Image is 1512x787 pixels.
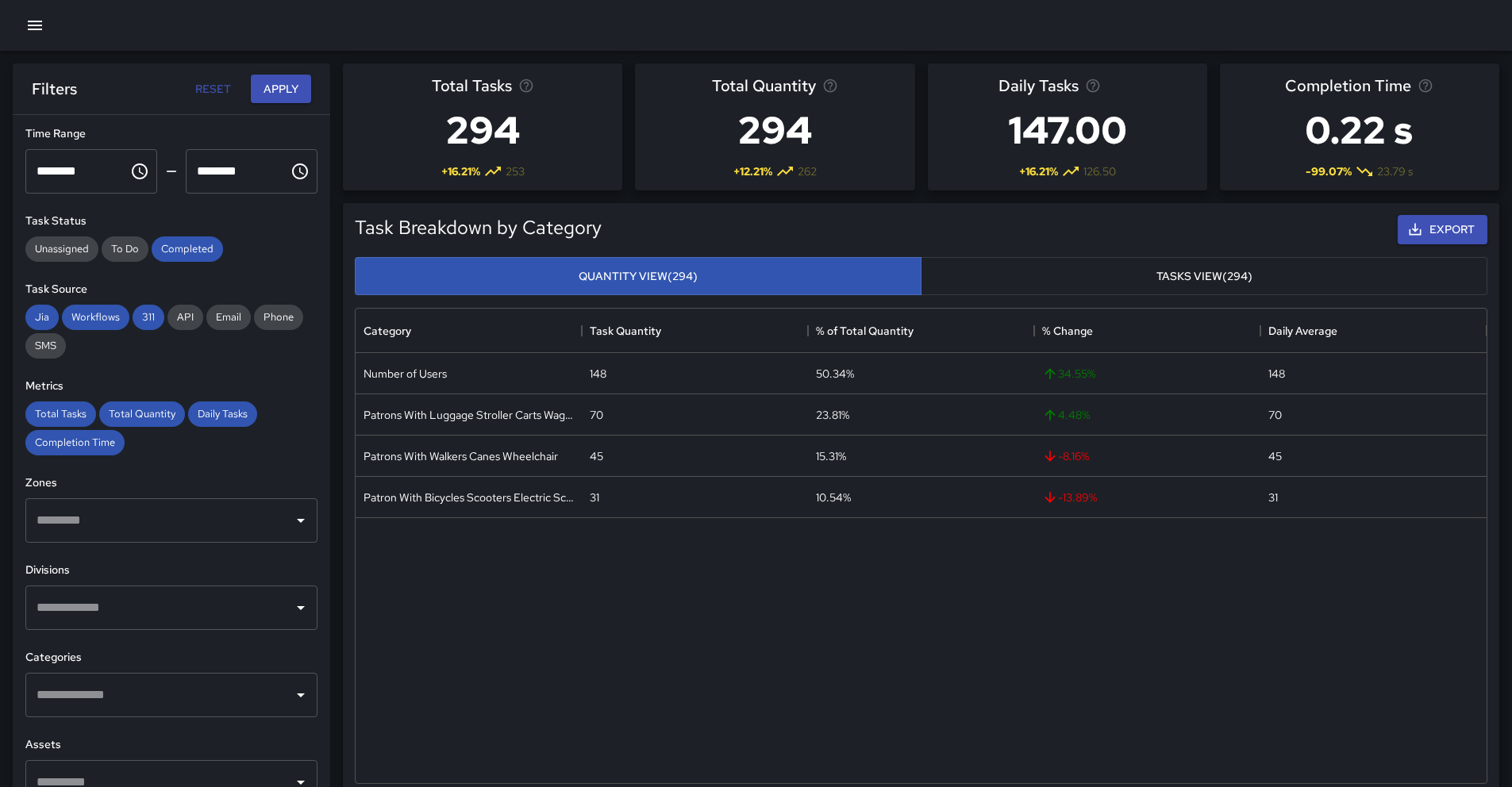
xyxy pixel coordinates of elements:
span: API [167,310,203,324]
span: Daily Tasks [998,73,1079,98]
div: Daily Tasks [188,401,257,427]
h5: Task Breakdown by Category [355,215,602,240]
div: Daily Average [1260,309,1487,353]
h6: Divisions [25,562,317,579]
div: 23.81% [816,407,849,423]
div: 70 [1268,407,1282,423]
div: 70 [590,407,603,423]
div: Completion Time [25,430,125,455]
div: Daily Average [1268,309,1337,353]
h3: 294 [712,98,838,162]
div: Jia [25,305,59,330]
div: Total Tasks [25,401,96,427]
h6: Filters [32,76,77,102]
span: -8.16 % [1042,448,1089,464]
div: API [167,305,203,330]
button: Quantity View(294) [355,257,921,296]
div: Task Quantity [590,309,661,353]
span: Completion Time [1285,73,1411,98]
span: Email [206,310,251,324]
h6: Assets [25,736,317,754]
span: 262 [798,163,817,179]
span: 311 [133,310,164,324]
div: 148 [590,366,606,382]
span: + 16.21 % [1019,163,1058,179]
div: Workflows [62,305,129,330]
h3: 147.00 [998,98,1137,162]
span: Total Quantity [99,407,185,420]
div: Email [206,305,251,330]
div: Patrons With Luggage Stroller Carts Wagons [364,407,574,423]
button: Choose time, selected time is 12:00 AM [124,155,156,187]
span: Phone [254,310,303,324]
svg: Average time taken to complete tasks in the selected period, compared to the previous period. [1418,78,1433,94]
h3: 0.22 s [1285,98,1433,162]
h6: Task Status [25,213,317,230]
div: Total Quantity [99,401,185,427]
div: Unassigned [25,236,98,262]
div: % Change [1042,309,1093,353]
div: 311 [133,305,164,330]
span: 126.50 [1083,163,1116,179]
div: Category [364,309,411,353]
div: Phone [254,305,303,330]
h6: Metrics [25,378,317,395]
div: 10.54% [816,489,851,505]
span: Completed [152,242,223,255]
div: 31 [1268,489,1278,505]
button: Open [290,597,312,619]
span: 23.79 s [1377,163,1413,179]
span: Daily Tasks [188,407,257,420]
div: To Do [102,236,148,262]
h6: Time Range [25,125,317,143]
button: Open [290,509,312,532]
button: Choose time, selected time is 11:59 PM [284,155,316,187]
button: Open [290,684,312,706]
span: Total Quantity [712,73,816,98]
div: 45 [1268,448,1282,464]
div: Task Quantity [582,309,808,353]
button: Tasks View(294) [921,257,1487,296]
button: Export [1398,215,1487,244]
h6: Categories [25,649,317,666]
span: 253 [506,163,525,179]
button: Apply [251,75,311,104]
span: Unassigned [25,242,98,255]
span: Jia [25,310,59,324]
span: -99.07 % [1306,163,1352,179]
svg: Total number of tasks in the selected period, compared to the previous period. [518,78,534,94]
div: SMS [25,333,66,359]
span: + 12.21 % [733,163,772,179]
div: Completed [152,236,223,262]
span: Total Tasks [432,73,512,98]
span: SMS [25,339,66,352]
span: 4.48 % [1042,407,1090,423]
svg: Average number of tasks per day in the selected period, compared to the previous period. [1085,78,1101,94]
div: % of Total Quantity [808,309,1034,353]
div: 45 [590,448,603,464]
div: 31 [590,489,599,505]
div: Number of Users [364,366,447,382]
button: Reset [187,75,238,104]
div: Patron With Bicycles Scooters Electric Scooters [364,489,574,505]
h6: Task Source [25,281,317,298]
div: % of Total Quantity [816,309,914,353]
h3: 294 [432,98,534,162]
span: -13.89 % [1042,489,1097,505]
h6: Zones [25,474,317,492]
div: 15.31% [816,448,846,464]
div: Category [356,309,582,353]
div: 148 [1268,366,1285,382]
span: Workflows [62,310,129,324]
span: To Do [102,242,148,255]
div: 50.34% [816,366,854,382]
div: Patrons With Walkers Canes Wheelchair [364,448,558,464]
div: % Change [1034,309,1260,353]
span: Total Tasks [25,407,96,420]
span: + 16.21 % [441,163,480,179]
span: Completion Time [25,436,125,449]
svg: Total task quantity in the selected period, compared to the previous period. [822,78,838,94]
span: 34.55 % [1042,366,1095,382]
